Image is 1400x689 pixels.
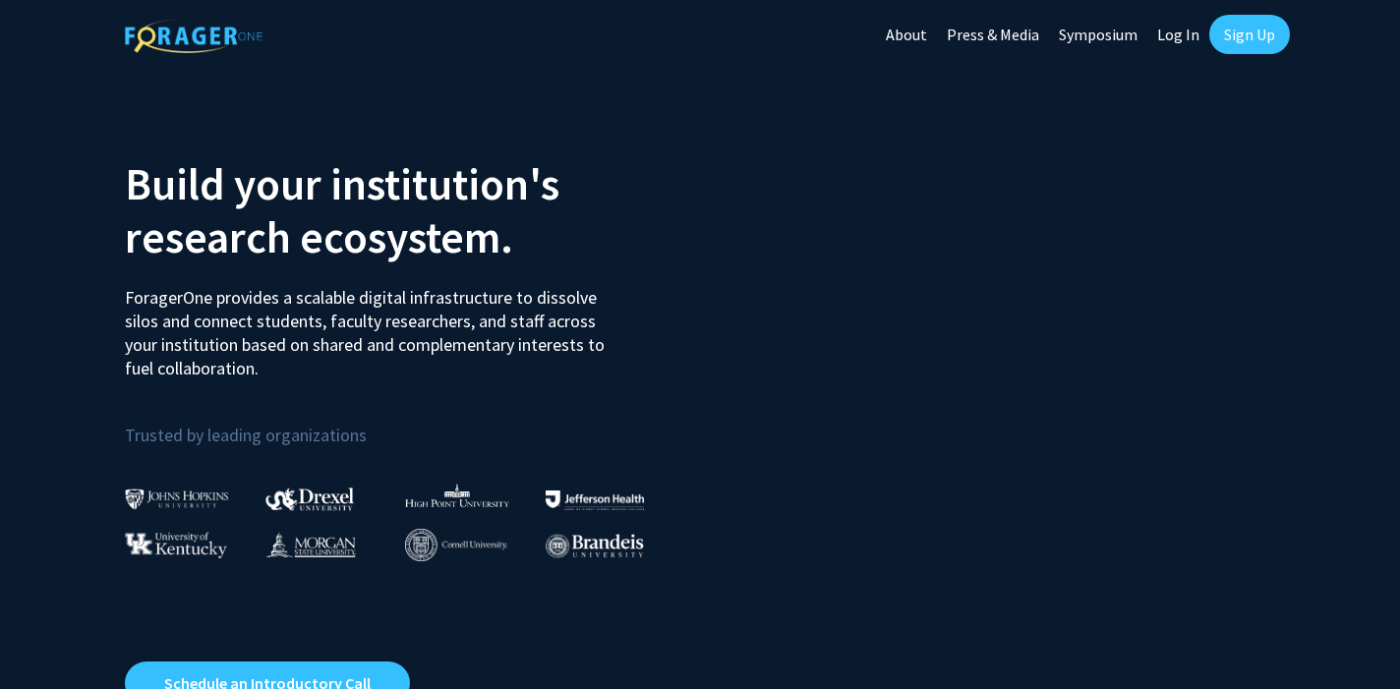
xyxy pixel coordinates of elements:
img: Drexel University [265,488,354,510]
img: Cornell University [405,529,507,561]
img: Johns Hopkins University [125,488,229,509]
img: Brandeis University [546,534,644,558]
p: Trusted by leading organizations [125,396,685,450]
h2: Build your institution's research ecosystem. [125,157,685,263]
a: Sign Up [1209,15,1290,54]
p: ForagerOne provides a scalable digital infrastructure to dissolve silos and connect students, fac... [125,271,618,380]
img: High Point University [405,484,509,507]
img: ForagerOne Logo [125,19,262,53]
img: Thomas Jefferson University [546,490,644,509]
img: Morgan State University [265,532,356,557]
img: University of Kentucky [125,532,227,558]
